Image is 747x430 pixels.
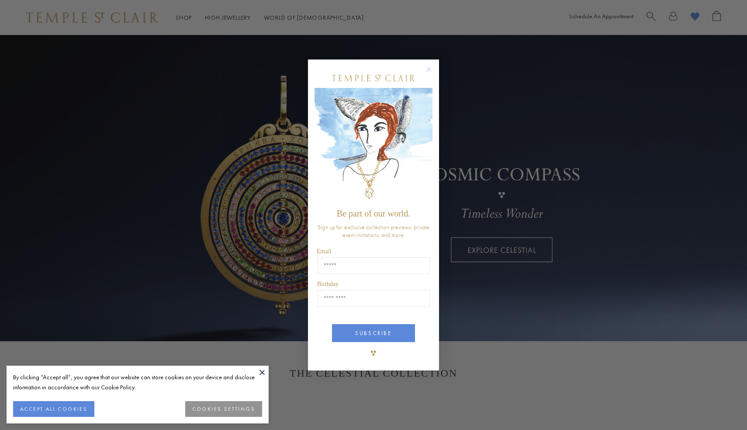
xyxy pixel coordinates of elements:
[332,324,415,342] button: SUBSCRIBE
[13,401,94,417] button: ACCEPT ALL COOKIES
[13,372,262,392] div: By clicking “Accept all”, you agree that our website can store cookies on your device and disclos...
[315,88,432,205] img: c4a9eb12-d91a-4d4a-8ee0-386386f4f338.jpeg
[317,281,339,287] span: Birthday
[318,223,429,239] span: Sign up for exclusive collection previews, private event invitations, and more.
[185,401,262,417] button: COOKIES SETTINGS
[317,248,331,255] span: Email
[332,75,415,81] img: Temple St. Clair
[317,257,430,274] input: Email
[337,209,410,218] span: Be part of our world.
[365,344,382,362] img: TSC
[703,389,738,421] iframe: Gorgias live chat messenger
[428,68,439,79] button: Close dialog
